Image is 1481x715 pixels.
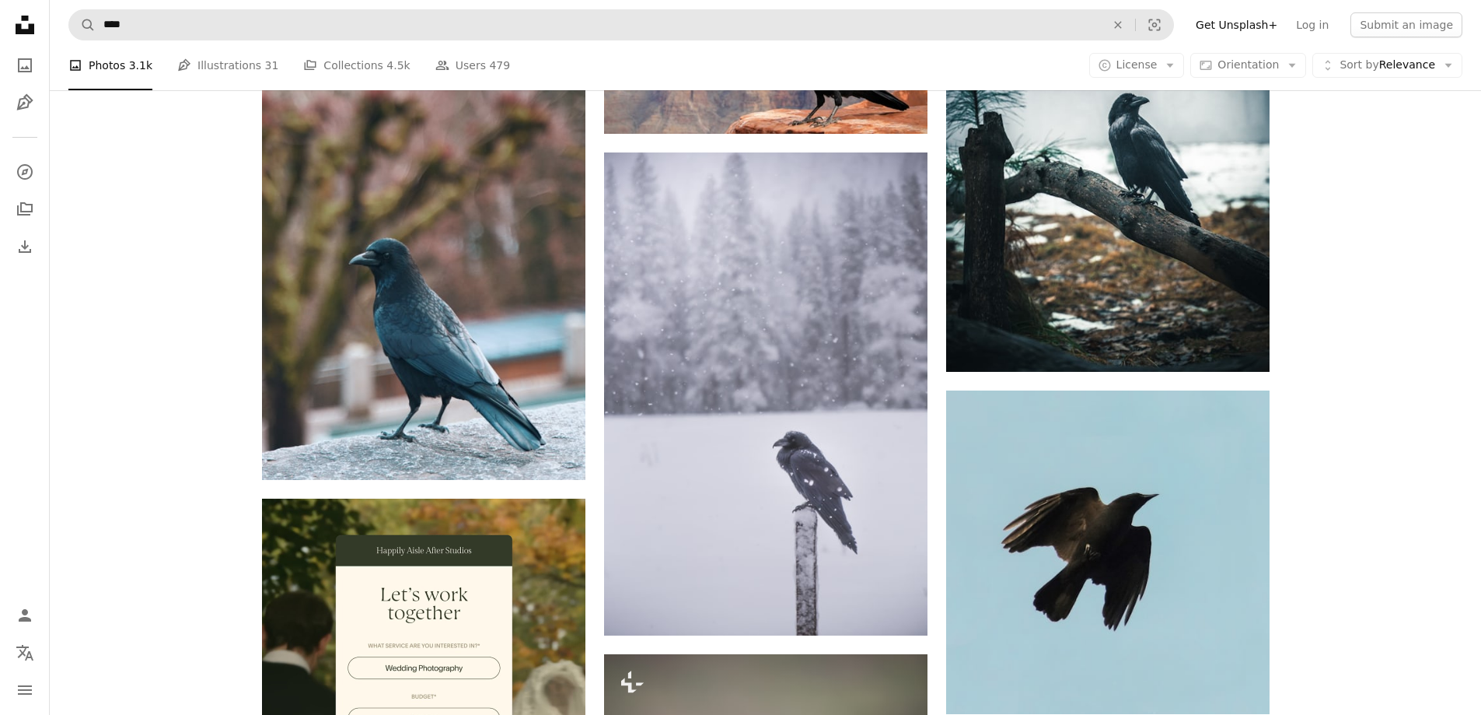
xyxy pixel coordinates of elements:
a: raven perching on black lumber [604,387,927,401]
a: Collections [9,194,40,225]
a: Users 479 [435,40,510,90]
a: Collections 4.5k [303,40,410,90]
a: Illustrations [9,87,40,118]
span: 31 [265,57,279,74]
img: raven perching on black lumber [604,152,927,636]
span: Orientation [1217,58,1279,71]
a: A black bird flying through a blue sky [946,545,1270,559]
button: Menu [9,675,40,706]
button: Visual search [1136,10,1173,40]
a: black bird on brown tree branch during daytime [262,255,585,269]
button: Orientation [1190,53,1306,78]
span: 4.5k [386,57,410,74]
button: Sort byRelevance [1312,53,1462,78]
a: Get Unsplash+ [1186,12,1287,37]
a: Home — Unsplash [9,9,40,44]
button: License [1089,53,1185,78]
form: Find visuals sitewide [68,9,1174,40]
button: Language [9,637,40,668]
a: Log in / Sign up [9,600,40,631]
a: Photos [9,50,40,81]
a: Download History [9,231,40,262]
a: Log in [1287,12,1338,37]
button: Search Unsplash [69,10,96,40]
a: Explore [9,156,40,188]
button: Clear [1101,10,1135,40]
a: Illustrations 31 [177,40,278,90]
span: 479 [489,57,510,74]
img: black bird on brown tree branch during daytime [262,46,585,480]
a: a black bird sitting on top of a tree branch [946,122,1270,136]
button: Submit an image [1350,12,1462,37]
span: Sort by [1340,58,1378,71]
img: A black bird flying through a blue sky [946,391,1270,714]
span: Relevance [1340,58,1435,73]
span: License [1116,58,1158,71]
